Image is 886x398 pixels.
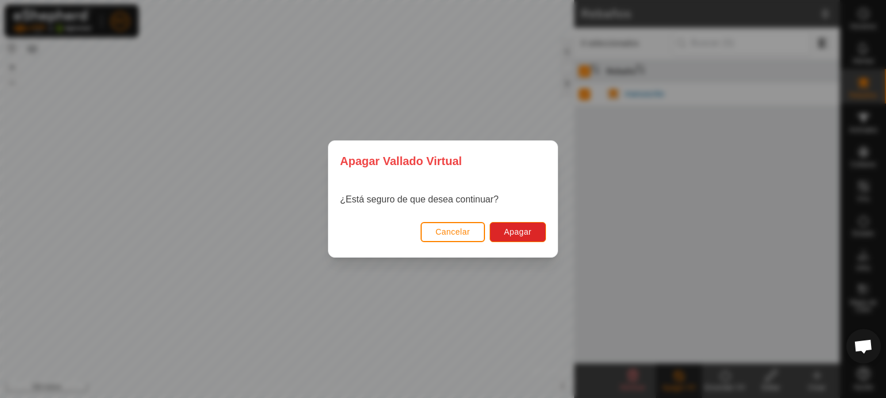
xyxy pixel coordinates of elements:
[421,222,485,242] button: Cancelar
[340,152,462,170] span: Apagar Vallado Virtual
[490,222,546,242] button: Apagar
[340,193,499,206] p: ¿Está seguro de que desea continuar?
[504,227,532,236] span: Apagar
[436,227,470,236] span: Cancelar
[846,329,881,363] div: Chat abierto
